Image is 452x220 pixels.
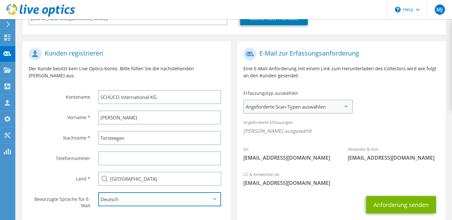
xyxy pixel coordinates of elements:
label: Land * [29,172,90,182]
label: Vorname * [29,110,90,121]
div: CC & Antworten an [237,168,445,190]
p: Eine E-Mail-Anforderung mit einem Link zum Herunterladen des Collectors wird wie folgt an den Kun... [243,65,439,79]
h1: E-Mail zur Erfassungsanforderung [243,48,436,60]
span: Angeforderte Scan-Typen auswählen [244,100,352,113]
div: An [237,142,341,164]
label: Telefonnummer [29,151,90,162]
div: Absender & Von [341,142,446,164]
div: Angeforderte Erfassungen [237,116,445,139]
label: Erfassungstyp auswählen [243,90,298,96]
span: [PERSON_NAME] ausgewählt [243,127,439,134]
h1: Kunden registrieren [29,48,221,60]
label: Kontoname [29,90,90,100]
label: Bevorzugte Sprache für E-Mail [29,192,90,209]
svg: \n [395,7,401,12]
p: Der Kunde besitzt kein Live Optics-Konto. Bitte füllen Sie die nachstehenden [PERSON_NAME] aus. [29,65,224,79]
button: Anforderung senden [366,196,436,213]
span: [EMAIL_ADDRESS][DOMAIN_NAME] [243,179,439,186]
span: [EMAIL_ADDRESS][DOMAIN_NAME] [243,154,335,161]
span: MJ [435,4,445,15]
span: [EMAIL_ADDRESS][DOMAIN_NAME] [348,154,439,161]
label: Nachname * [29,131,90,141]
